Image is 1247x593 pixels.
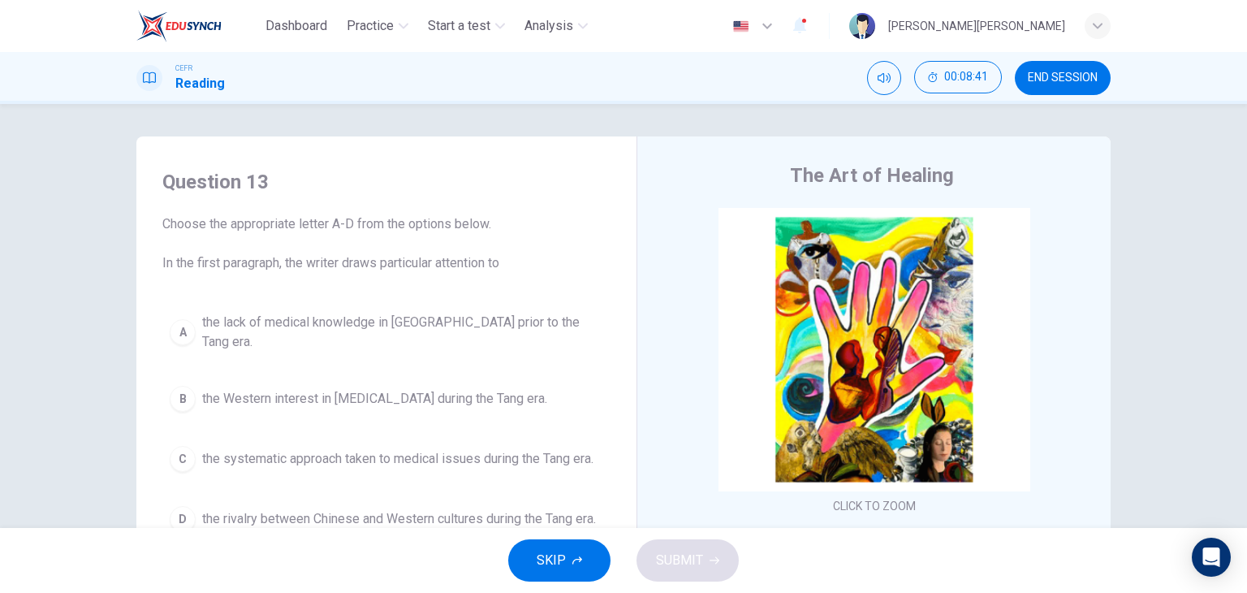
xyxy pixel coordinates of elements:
button: END SESSION [1015,61,1111,95]
a: EduSynch logo [136,10,259,42]
span: Dashboard [265,16,327,36]
img: Profile picture [849,13,875,39]
div: B [170,386,196,412]
span: the rivalry between Chinese and Western cultures during the Tang era. [202,509,596,529]
h1: Reading [175,74,225,93]
div: [PERSON_NAME][PERSON_NAME] [888,16,1065,36]
span: the lack of medical knowledge in [GEOGRAPHIC_DATA] prior to the Tang era. [202,313,603,352]
span: END SESSION [1028,71,1098,84]
span: Choose the appropriate letter A-D from the options below. In the first paragraph, the writer draw... [162,214,611,273]
span: the systematic approach taken to medical issues during the Tang era. [202,449,593,469]
button: Athe lack of medical knowledge in [GEOGRAPHIC_DATA] prior to the Tang era. [162,305,611,359]
div: Hide [914,61,1002,95]
h4: Question 13 [162,169,611,195]
button: Cthe systematic approach taken to medical issues during the Tang era. [162,439,611,479]
button: Dthe rivalry between Chinese and Western cultures during the Tang era. [162,499,611,539]
span: the Western interest in [MEDICAL_DATA] during the Tang era. [202,389,547,409]
button: 00:08:41 [914,61,1002,93]
span: SKIP [537,549,566,572]
span: 00:08:41 [944,71,988,84]
button: Practice [340,11,415,41]
img: EduSynch logo [136,10,222,42]
button: Start a test [421,11,511,41]
span: Start a test [428,16,490,36]
button: Analysis [518,11,594,41]
button: Bthe Western interest in [MEDICAL_DATA] during the Tang era. [162,379,611,419]
span: CEFR [175,63,192,74]
span: Analysis [524,16,573,36]
h4: The Art of Healing [790,162,954,188]
div: C [170,446,196,472]
div: A [170,319,196,345]
div: Mute [867,61,901,95]
span: Practice [347,16,394,36]
img: en [731,20,751,32]
div: D [170,506,196,532]
div: Open Intercom Messenger [1192,538,1231,577]
button: Dashboard [259,11,334,41]
button: SKIP [508,539,611,582]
